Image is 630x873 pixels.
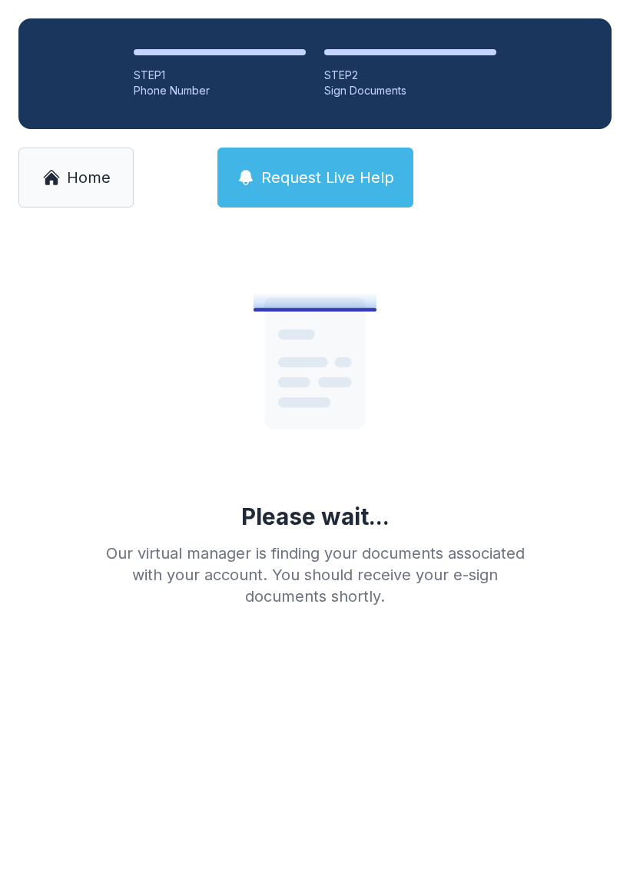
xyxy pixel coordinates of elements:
div: Our virtual manager is finding your documents associated with your account. You should receive yo... [94,543,536,607]
div: STEP 1 [134,68,306,83]
div: Please wait... [241,503,390,530]
span: Home [67,167,111,188]
div: Sign Documents [324,83,496,98]
div: Phone Number [134,83,306,98]
span: Request Live Help [261,167,394,188]
div: STEP 2 [324,68,496,83]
